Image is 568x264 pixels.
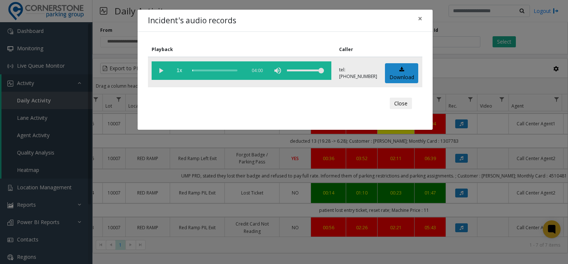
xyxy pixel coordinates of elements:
[335,42,381,57] th: Caller
[148,15,236,27] h4: Incident's audio records
[390,98,412,109] button: Close
[413,10,427,28] button: Close
[339,67,377,80] p: tel:[PHONE_NUMBER]
[418,13,422,24] span: ×
[148,42,335,57] th: Playback
[385,63,418,84] a: Download
[287,61,324,80] div: volume level
[170,61,189,80] span: playback speed button
[192,61,243,80] div: scrub bar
